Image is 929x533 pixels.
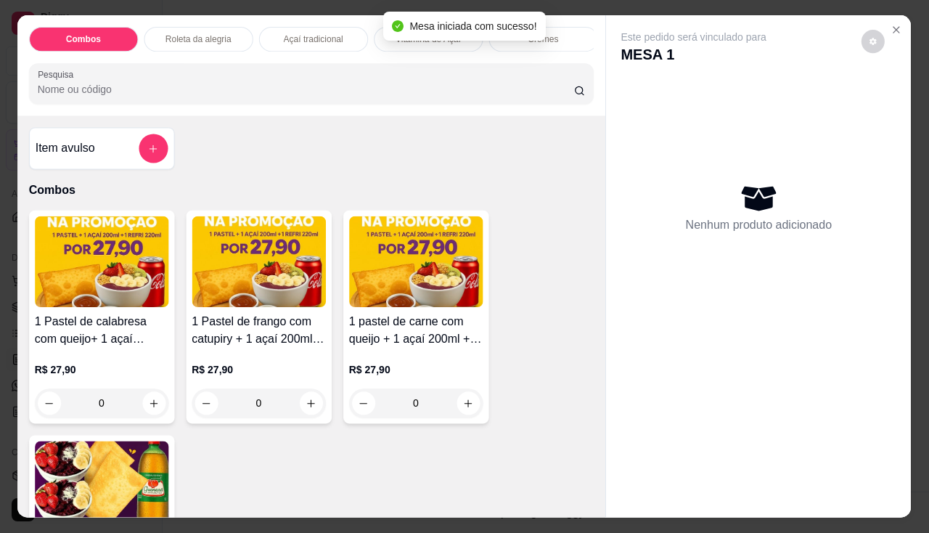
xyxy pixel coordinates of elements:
span: check-circle [392,20,404,32]
img: product-image [349,216,483,307]
button: Close [885,18,909,41]
p: Cremes [528,33,559,45]
h4: 1 Pastel de frango com catupiry + 1 açaí 200ml + 1 refri lata 220ml [192,313,326,348]
p: Açaí tradicional [284,33,343,45]
p: R$ 27,90 [35,362,168,377]
button: decrease-product-quantity [862,30,885,53]
img: product-image [35,216,168,307]
img: product-image [192,216,326,307]
p: R$ 27,90 [349,362,483,377]
p: Vitamina de Açaí [396,33,461,45]
p: R$ 27,90 [192,362,326,377]
h4: 1 pastel de carne com queijo + 1 açaí 200ml + 1 refri lata 220ml [349,313,483,348]
span: Mesa iniciada com sucesso! [409,20,536,32]
img: product-image [35,442,168,532]
h4: Item avulso [36,140,95,158]
p: Combos [29,182,594,199]
p: Roleta da alegria [165,33,232,45]
p: MESA 1 [621,44,767,65]
input: Pesquisa [38,82,574,97]
p: Este pedido será vinculado para [621,30,767,44]
button: add-separate-item [139,134,168,163]
h4: 1 Pastel de calabresa com queijo+ 1 açaí 200ml+ 1 refri lata 220ml [35,313,168,348]
label: Pesquisa [38,68,78,81]
p: Nenhum produto adicionado [686,216,832,234]
p: Combos [66,33,101,45]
